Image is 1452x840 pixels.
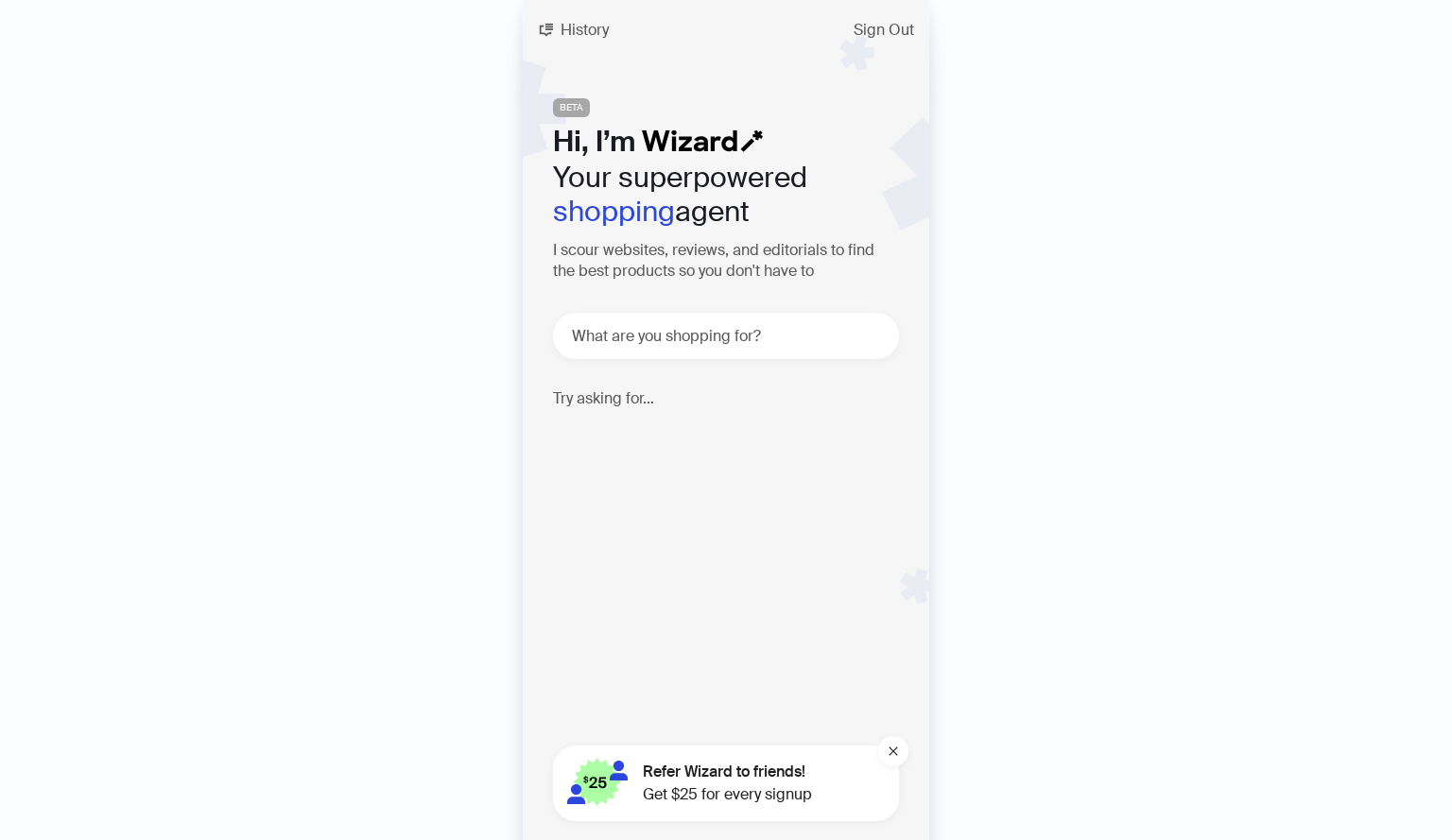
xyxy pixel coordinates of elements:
span: Get $25 for every signup [643,783,812,806]
span: BETA [553,98,590,117]
button: Sign Out [838,15,929,45]
span: Hi, I’m [553,123,635,160]
button: History [523,15,624,45]
span: Refer Wizard to friends! [643,761,812,783]
button: Refer Wizard to friends!Get $25 for every signup [553,746,899,821]
em: shopping [553,193,675,230]
h3: I scour websites, reviews, and editorials to find the best products so you don't have to [553,240,899,283]
h2: Your superpowered agent [553,161,899,229]
span: History [561,23,609,38]
span: Sign Out [854,23,914,38]
span: close [888,746,899,757]
h4: Try asking for... [553,389,899,407]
